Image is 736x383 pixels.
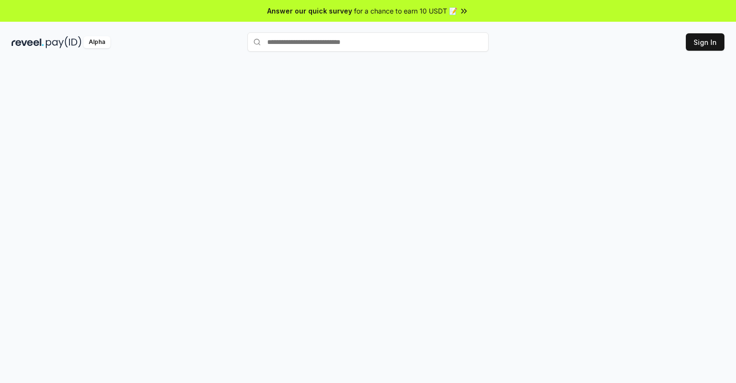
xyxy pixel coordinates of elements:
[686,33,724,51] button: Sign In
[46,36,82,48] img: pay_id
[354,6,457,16] span: for a chance to earn 10 USDT 📝
[12,36,44,48] img: reveel_dark
[83,36,110,48] div: Alpha
[267,6,352,16] span: Answer our quick survey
